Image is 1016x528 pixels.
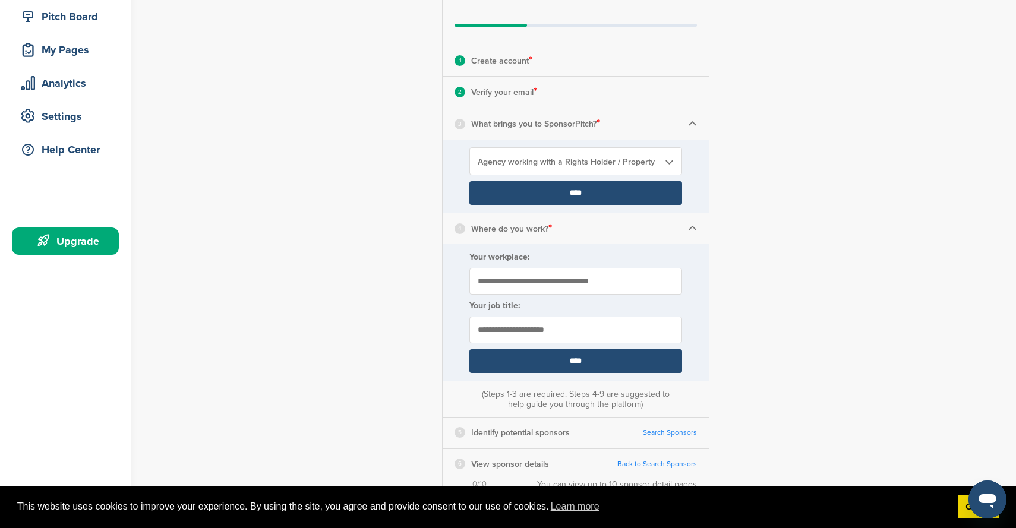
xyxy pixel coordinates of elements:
div: Analytics [18,72,119,94]
a: Analytics [12,69,119,97]
a: dismiss cookie message [958,495,999,519]
p: Verify your email [471,84,537,100]
div: 4 [455,223,465,234]
a: Upgrade [12,227,119,255]
div: My Pages [18,39,119,61]
a: Help Center [12,136,119,163]
div: (Steps 1-3 are required. Steps 4-9 are suggested to help guide you through the platform) [479,389,673,409]
span: This website uses cookies to improve your experience. By using the site, you agree and provide co... [17,498,948,516]
a: Back to Search Sponsors [617,460,697,469]
span: Agency working with a Rights Holder / Property [478,157,658,167]
p: Identify potential sponsors [471,425,570,440]
div: 2 [455,87,465,97]
p: View sponsor details [471,457,549,472]
div: 1 [455,55,465,66]
label: Your workplace: [469,252,682,262]
div: 3 [455,119,465,129]
p: What brings you to SponsorPitch? [471,116,600,131]
a: My Pages [12,36,119,64]
a: Search Sponsors [643,428,697,437]
p: Where do you work? [471,221,552,236]
div: Settings [18,106,119,127]
div: Help Center [18,139,119,160]
img: Checklist arrow 1 [688,119,697,128]
a: learn more about cookies [549,498,601,516]
div: You can view up to 10 sponsor detail pages [537,479,697,489]
iframe: Button to launch messaging window [968,480,1006,518]
div: Pitch Board [18,6,119,27]
label: Your job title: [469,301,682,311]
img: Checklist arrow 1 [688,224,697,233]
div: 5 [455,427,465,438]
a: Pitch Board [12,3,119,30]
span: 0/10 [472,479,487,489]
div: 6 [455,459,465,469]
a: Settings [12,103,119,130]
div: Upgrade [18,230,119,252]
p: Create account [471,53,532,68]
